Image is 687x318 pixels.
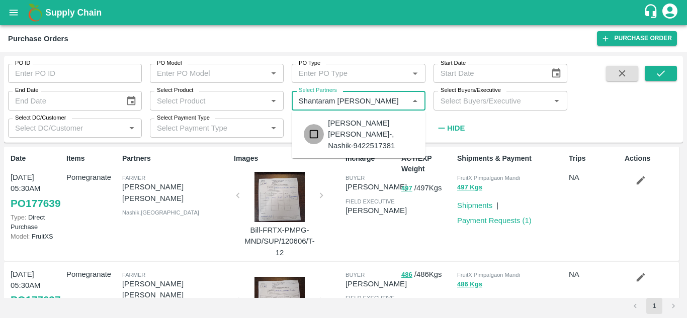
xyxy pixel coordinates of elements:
[299,86,337,94] label: Select Partners
[122,272,145,278] span: Farmer
[11,153,62,164] p: Date
[597,31,677,46] a: Purchase Order
[153,122,251,135] input: Select Payment Type
[457,175,520,181] span: FruitX Pimpalgaon Mandi
[492,293,498,308] div: |
[625,153,676,164] p: Actions
[122,209,199,216] span: Nashik , [GEOGRAPHIC_DATA]
[346,175,365,181] span: buyer
[434,120,468,137] button: Hide
[15,59,30,67] label: PO ID
[8,32,68,45] div: Purchase Orders
[295,67,406,80] input: Enter PO Type
[441,59,466,67] label: Start Date
[457,217,532,225] a: Payment Requests (1)
[299,59,320,67] label: PO Type
[441,86,501,94] label: Select Buyers/Executive
[122,181,230,204] p: [PERSON_NAME] [PERSON_NAME]
[457,201,492,209] a: Shipments
[157,86,193,94] label: Select Product
[157,59,182,67] label: PO Model
[11,214,26,221] span: Type:
[346,205,407,216] p: [PERSON_NAME]
[15,114,66,122] label: Select DC/Customer
[66,269,118,280] p: Pomegranate
[11,172,62,194] p: [DATE] 05:30AM
[153,67,264,80] input: Enter PO Model
[346,181,407,192] p: [PERSON_NAME]
[234,153,341,164] p: Images
[447,124,465,132] strong: Hide
[25,3,45,23] img: logo
[346,278,407,289] p: [PERSON_NAME]
[434,64,543,83] input: Start Date
[346,295,395,301] span: field executive
[153,94,264,107] input: Select Product
[45,8,102,18] b: Supply Chain
[550,94,563,108] button: Open
[242,225,317,258] p: Bill-FRTX-PMPG-MND/SUP/120606/T-12
[11,122,122,135] input: Select DC/Customer
[401,182,453,194] p: / 497 Kgs
[569,172,621,183] p: NA
[8,91,118,110] input: End Date
[11,269,62,291] p: [DATE] 05:30AM
[401,183,412,194] button: 497
[401,269,412,281] button: 486
[45,6,643,20] a: Supply Chain
[547,64,566,83] button: Choose date
[2,1,25,24] button: open drawer
[11,232,62,241] p: FruitXS
[457,279,482,290] button: 486 Kgs
[346,198,395,204] span: field executive
[401,269,453,280] p: / 486 Kgs
[11,213,62,232] p: Direct Purchase
[267,122,280,135] button: Open
[267,94,280,108] button: Open
[646,298,662,314] button: page 1
[122,175,145,181] span: Farmer
[8,64,142,83] input: Enter PO ID
[11,291,60,309] a: PO177637
[295,94,406,107] input: Select Partners
[11,194,60,213] a: PO177639
[346,272,365,278] span: buyer
[11,233,30,240] span: Model:
[15,86,38,94] label: End Date
[157,114,210,122] label: Select Payment Type
[267,67,280,80] button: Open
[457,153,565,164] p: Shipments & Payment
[122,153,230,164] p: Partners
[66,172,118,183] p: Pomegranate
[125,122,138,135] button: Open
[643,4,661,22] div: customer-support
[346,153,397,164] p: Incharge
[122,91,141,111] button: Choose date
[569,153,621,164] p: Trips
[66,153,118,164] p: Items
[122,278,230,301] p: [PERSON_NAME] [PERSON_NAME]
[626,298,683,314] nav: pagination navigation
[437,94,548,107] input: Select Buyers/Executive
[457,182,482,193] button: 497 Kgs
[569,269,621,280] p: NA
[661,2,679,23] div: account of current user
[408,67,421,80] button: Open
[328,118,417,151] div: [PERSON_NAME] [PERSON_NAME]-, Nashik-9422517381
[492,196,498,211] div: |
[457,272,520,278] span: FruitX Pimpalgaon Mandi
[408,94,421,108] button: Close
[401,153,453,174] p: ACT/EXP Weight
